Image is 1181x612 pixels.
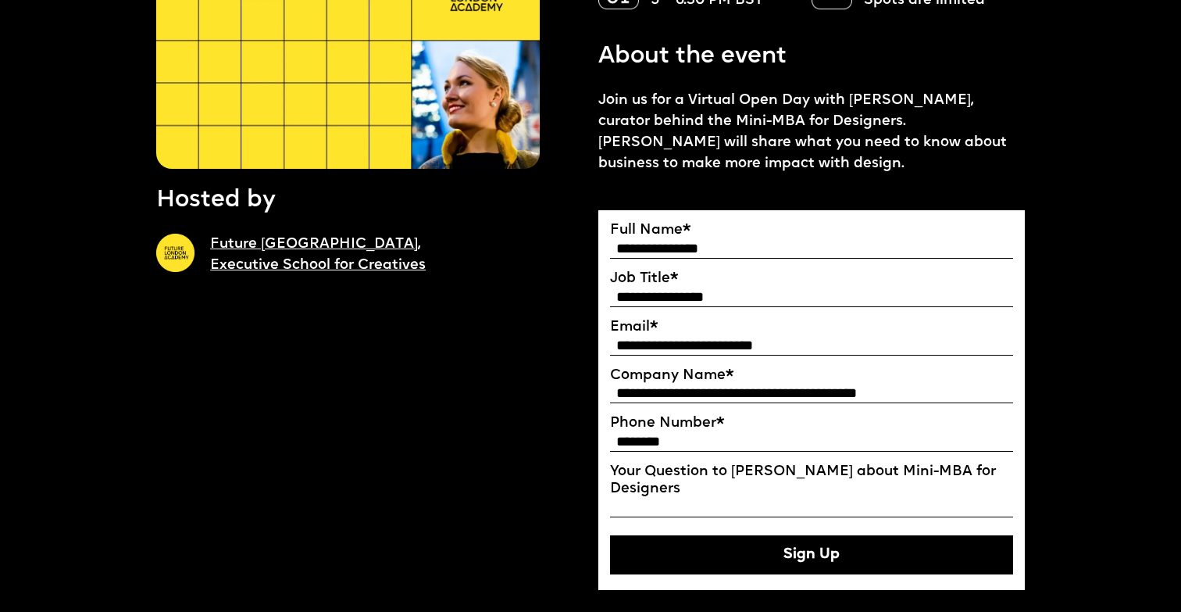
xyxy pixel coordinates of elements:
img: A yellow circle with Future London Academy logo [156,234,194,272]
p: Join us for a Virtual Open Day with [PERSON_NAME], curator behind the Mini-MBA for Designers. [PE... [598,90,1025,175]
a: Future [GEOGRAPHIC_DATA],Executive School for Creatives [210,237,426,273]
label: Your Question to [PERSON_NAME] about Mini-MBA for Designers [610,463,1013,498]
p: Hosted by [156,184,276,217]
label: Company Name [610,367,1013,385]
label: Job Title [610,270,1013,288]
label: Phone Number [610,415,1013,432]
p: About the event [598,41,787,73]
label: Email [610,319,1013,336]
label: Full Name [610,222,1013,239]
button: Sign Up [610,535,1013,574]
